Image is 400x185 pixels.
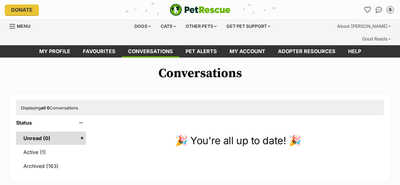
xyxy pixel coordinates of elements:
[181,20,221,33] div: Other pets
[16,159,86,173] a: Archived (163)
[16,132,86,145] a: Unread (0)
[358,33,395,45] div: Good Reads
[16,120,86,126] header: Status
[17,23,30,29] span: Menu
[5,4,39,15] a: Donate
[9,20,35,31] a: Menu
[333,20,395,33] div: About [PERSON_NAME]
[272,45,342,58] a: Adopter resources
[223,45,272,58] a: My account
[41,105,50,110] strong: all 0
[122,45,179,58] a: conversations
[362,5,395,15] ul: Account quick links
[222,20,275,33] div: Get pet support
[362,5,372,15] a: Favourites
[170,4,231,16] img: logo-e224e6f780fb5917bec1dbf3a21bbac754714ae5b6737aabdf751b685950b380.svg
[387,7,393,13] div: S
[130,20,155,33] div: Dogs
[376,7,382,13] img: chat-41dd97257d64d25036548639549fe6c8038ab92f7586957e7f3b1b290dea8141.svg
[77,45,122,58] a: Favourites
[16,145,86,159] a: Active (1)
[342,45,367,58] a: Help
[92,133,384,148] p: 🎉 You're all up to date! 🎉
[170,4,231,16] a: PetRescue
[179,45,223,58] a: Pet alerts
[385,5,395,15] button: My account
[21,105,78,110] span: Displaying Conversations
[156,20,180,33] div: Cats
[374,5,384,15] a: Conversations
[33,45,77,58] a: My profile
